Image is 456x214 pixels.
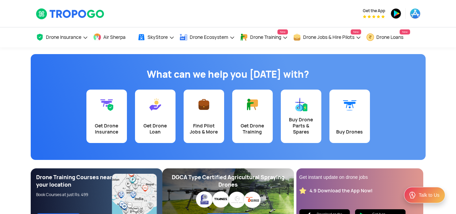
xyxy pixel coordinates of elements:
[36,192,112,197] div: Book Courses at just Rs. 499
[333,129,366,135] div: Buy Drones
[363,8,385,14] span: Get the App
[90,123,123,135] div: Get Drone Insurance
[149,98,162,111] img: Get Drone Loan
[329,90,370,143] a: Buy Drones
[303,34,354,40] span: Drone Jobs & Hire Pilots
[294,98,308,111] img: Buy Drone Parts & Spares
[281,90,321,143] a: Buy Drone Parts & Spares
[310,188,373,194] div: 4.9 Download the App Now!
[135,90,176,143] a: Get Drone Loan
[93,27,132,47] a: Air Sherpa
[250,34,281,40] span: Drone Training
[36,27,88,47] a: Drone Insurance
[137,27,175,47] a: SkyStore
[197,98,211,111] img: Find Pilot Jobs & More
[299,174,420,181] div: Get instant update on drone jobs
[184,90,224,143] a: Find Pilot Jobs & More
[46,34,81,40] span: Drone Insurance
[190,34,228,40] span: Drone Ecosystem
[236,123,269,135] div: Get Drone Training
[36,68,421,81] h1: What can we help you [DATE] with?
[363,15,385,18] img: App Raking
[246,98,259,111] img: Get Drone Training
[366,27,410,47] a: Drone LoansNew
[391,8,401,19] img: playstore
[36,174,112,189] div: Drone Training Courses near your location
[400,29,410,34] span: New
[232,90,273,143] a: Get Drone Training
[100,98,113,111] img: Get Drone Insurance
[86,90,127,143] a: Get Drone Insurance
[293,27,361,47] a: Drone Jobs & Hire PilotsNew
[419,192,439,198] div: Talk to Us
[36,8,105,20] img: TropoGo Logo
[240,27,288,47] a: Drone TrainingNew
[351,29,361,34] span: New
[139,123,171,135] div: Get Drone Loan
[147,34,168,40] span: SkyStore
[180,27,235,47] a: Drone Ecosystem
[376,34,403,40] span: Drone Loans
[188,123,220,135] div: Find Pilot Jobs & More
[408,191,417,199] img: ic_Support.svg
[343,98,356,111] img: Buy Drones
[299,187,306,194] img: star_rating
[277,29,288,34] span: New
[168,174,289,189] div: DGCA Type Certified Agricultural Spraying Drones
[103,34,126,40] span: Air Sherpa
[285,117,317,135] div: Buy Drone Parts & Spares
[410,8,421,19] img: appstore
